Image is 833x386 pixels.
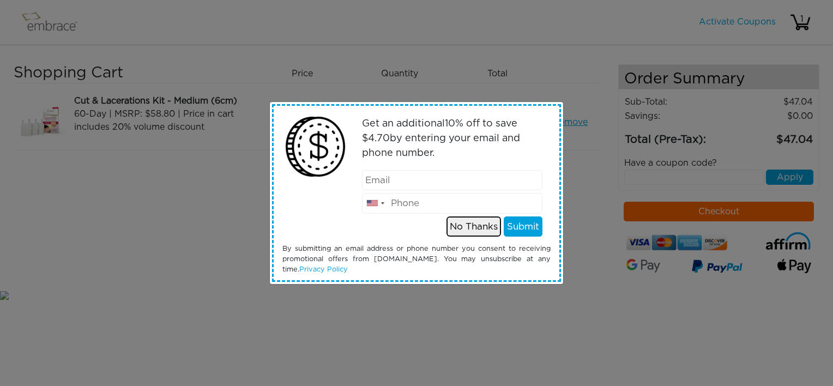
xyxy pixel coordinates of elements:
[299,266,348,273] a: Privacy Policy
[274,244,559,275] div: By submitting an email address or phone number you consent to receiving promotional offers from [...
[504,216,542,237] button: Submit
[362,117,543,161] p: Get an additional % off to save $ by entering your email and phone number.
[280,111,351,183] img: money2.png
[368,134,390,143] span: 4.70
[446,216,501,237] button: No Thanks
[363,194,388,213] div: United States: +1
[445,119,455,129] span: 10
[362,193,543,214] input: Phone
[362,170,543,191] input: Email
